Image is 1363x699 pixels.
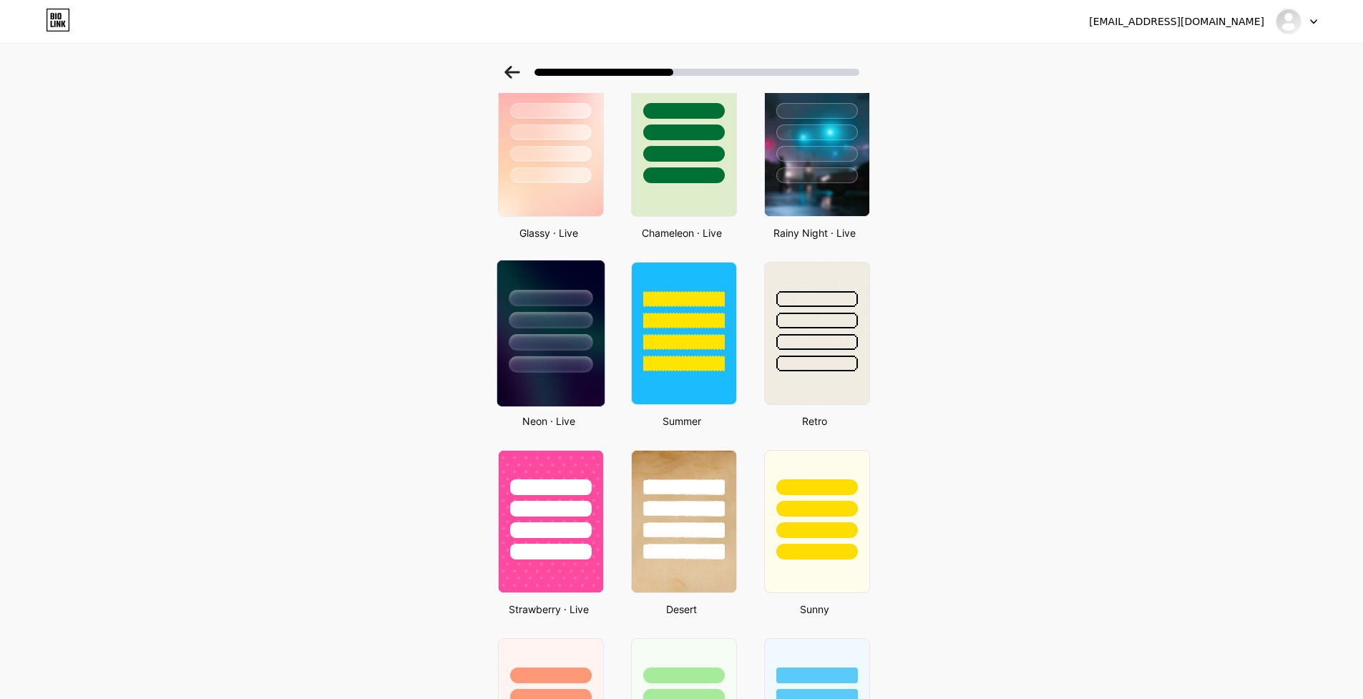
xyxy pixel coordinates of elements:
[760,414,870,429] div: Retro
[760,602,870,617] div: Sunny
[494,225,604,240] div: Glassy · Live
[497,260,604,406] img: neon.jpg
[760,225,870,240] div: Rainy Night · Live
[627,602,737,617] div: Desert
[1275,8,1302,35] img: authorsumit
[1089,14,1264,29] div: [EMAIL_ADDRESS][DOMAIN_NAME]
[494,602,604,617] div: Strawberry · Live
[627,225,737,240] div: Chameleon · Live
[494,414,604,429] div: Neon · Live
[627,414,737,429] div: Summer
